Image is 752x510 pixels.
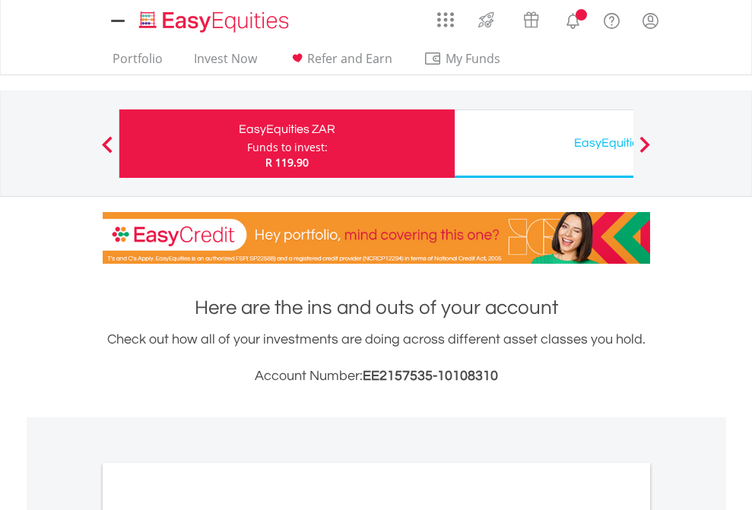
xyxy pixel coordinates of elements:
img: EasyCredit Promotion Banner [103,212,650,264]
button: Previous [92,144,122,159]
span: EE2157535-10108310 [363,369,498,383]
span: R 119.90 [265,155,309,169]
a: Home page [133,4,295,34]
span: My Funds [424,49,523,68]
a: Portfolio [106,51,169,74]
div: Funds to invest: [247,140,328,155]
a: My Profile [631,4,670,37]
div: Check out how all of your investments are doing across different asset classes you hold. [103,329,650,387]
img: vouchers-v2.svg [519,8,544,32]
div: EasyEquities ZAR [129,119,446,140]
button: Next [630,144,660,159]
a: Notifications [554,4,592,34]
h3: Account Number: [103,366,650,387]
img: thrive-v2.svg [474,8,499,32]
a: Vouchers [509,4,554,32]
img: grid-menu-icon.svg [437,11,454,28]
a: Refer and Earn [282,51,398,74]
span: Refer and Earn [307,50,392,67]
a: AppsGrid [427,4,464,28]
a: Invest Now [188,51,263,74]
a: FAQ's and Support [592,4,631,34]
h1: Here are the ins and outs of your account [103,294,650,322]
img: EasyEquities_Logo.png [136,9,295,34]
